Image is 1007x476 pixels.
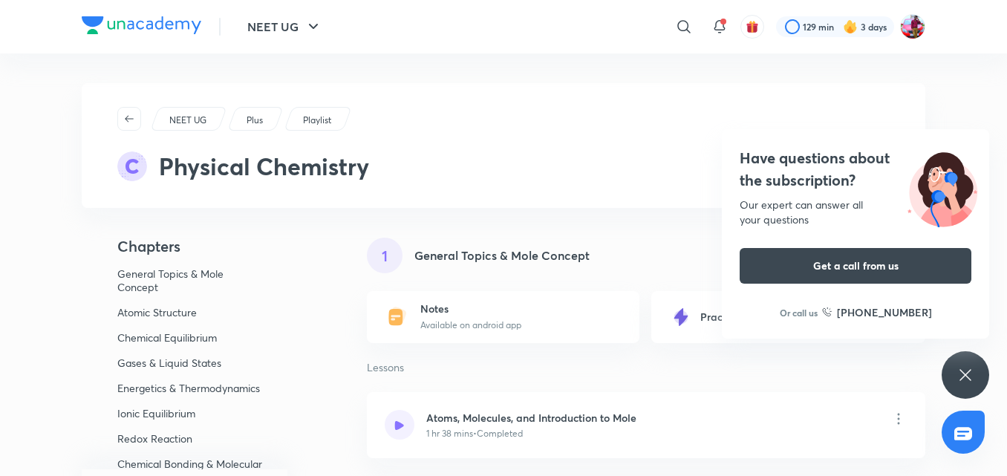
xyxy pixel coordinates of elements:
img: streak [843,19,858,34]
p: Available on android app [420,319,521,332]
p: General Topics & Mole Concept [117,267,262,294]
h6: Atoms, Molecules, and Introduction to Mole [426,410,636,426]
p: Chemical Equilibrium [117,331,262,345]
p: NEET UG [169,114,206,127]
p: Lessons [367,361,925,374]
a: Playlist [301,114,334,127]
p: Ionic Equilibrium [117,407,262,420]
p: Or call us [780,306,818,319]
p: Redox Reaction [117,432,262,446]
img: avatar [746,20,759,33]
h4: Chapters [82,238,319,255]
h6: [PHONE_NUMBER] [837,304,932,320]
img: syllabus-subject-icon [117,151,147,181]
h4: Have questions about the subscription? [740,147,971,192]
h6: Practice [700,310,740,324]
button: Get a call from us [740,248,971,284]
p: Gases & Liquid States [117,356,262,370]
p: Energetics & Thermodynamics [117,382,262,395]
img: Shankar Nag [900,14,925,39]
img: Company Logo [82,16,201,34]
h5: General Topics & Mole Concept [414,247,590,264]
p: Plus [247,114,263,127]
a: [PHONE_NUMBER] [822,304,932,320]
a: NEET UG [167,114,209,127]
button: NEET UG [238,12,331,42]
p: Atomic Structure [117,306,262,319]
p: 1 hr 38 mins • Completed [426,427,523,440]
a: Company Logo [82,16,201,38]
img: ttu_illustration_new.svg [896,147,989,227]
button: avatar [740,15,764,39]
a: Plus [244,114,266,127]
div: 1 [367,238,403,273]
div: Our expert can answer all your questions [740,198,971,227]
h6: Notes [420,302,521,316]
p: Playlist [303,114,331,127]
h2: Physical Chemistry [159,149,369,184]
